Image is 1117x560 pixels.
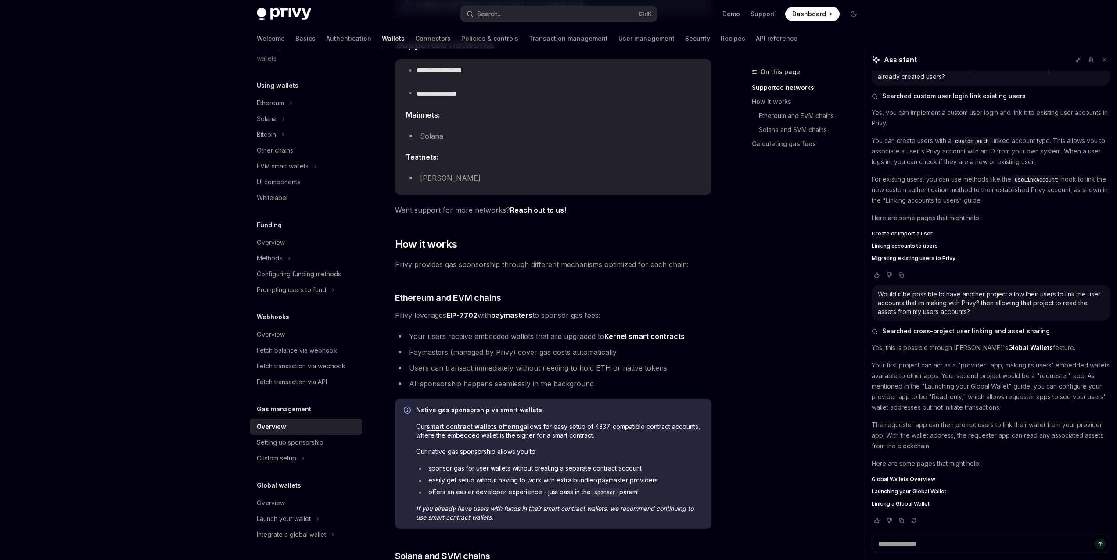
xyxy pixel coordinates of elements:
[257,237,285,248] div: Overview
[639,11,652,18] span: Ctrl K
[785,7,840,21] a: Dashboard
[257,145,293,156] div: Other chains
[250,143,362,158] a: Other chains
[872,360,1110,413] p: Your first project can act as a "provider" app, making its users' embedded wallets available to o...
[250,450,362,466] button: Toggle Custom setup section
[872,488,946,495] span: Launching your Global Wallet
[250,435,362,450] a: Setting up sponsorship
[257,345,337,356] div: Fetch balance via webhook
[872,255,955,262] span: Migrating existing users to Privy
[257,529,326,540] div: Integrate a global wallet
[427,423,524,431] a: smart contract wallets offering
[416,464,703,473] li: sponsor gas for user wallets without creating a separate contract account
[257,8,311,20] img: dark logo
[250,511,362,527] button: Toggle Launch your wallet section
[395,346,711,358] li: Paymasters (managed by Privy) cover gas costs automatically
[257,421,286,432] div: Overview
[872,213,1110,223] p: Here are some pages that might help:
[872,92,1110,100] button: Searched custom user login link existing users
[872,458,1110,469] p: Here are some pages that might help:
[395,309,711,321] span: Privy leverages with to sponsor gas fees:
[250,111,362,127] button: Toggle Solana section
[250,95,362,111] button: Toggle Ethereum section
[1095,539,1106,549] button: Send message
[415,28,451,49] a: Connectors
[257,253,282,264] div: Methods
[406,130,700,142] li: Solana
[257,453,296,464] div: Custom setup
[257,269,341,279] div: Configuring funding methods
[909,516,919,525] button: Reload last chat
[257,480,301,491] h5: Global wallets
[257,437,323,448] div: Setting up sponsorship
[395,204,711,216] span: Want support for more networks?
[250,527,362,542] button: Toggle Integrate a global wallet section
[250,327,362,342] a: Overview
[326,28,371,49] a: Authentication
[395,292,501,304] span: Ethereum and EVM chains
[416,447,703,456] span: Our native gas sponsorship allows you to:
[395,258,711,271] span: Privy provides gas sponsorship through different mechanisms optimized for each chain:
[250,190,362,206] a: Whitelabel
[257,498,285,508] div: Overview
[872,516,882,525] button: Vote that response was good
[257,129,276,140] div: Bitcoin
[752,137,868,151] a: Calculating gas fees
[872,476,935,483] span: Global Wallets Overview
[461,28,518,49] a: Policies & controls
[257,177,300,187] div: UI components
[257,329,285,340] div: Overview
[250,282,362,298] button: Toggle Prompting users to fund section
[872,342,1110,353] p: Yes, this is possible through [PERSON_NAME]'s feature.
[250,342,362,358] a: Fetch balance via webhook
[751,10,775,18] a: Support
[257,28,285,49] a: Welcome
[882,92,1026,100] span: Searched custom user login link existing users
[257,220,282,230] h5: Funding
[416,406,542,414] strong: Native gas sponsorship vs smart wallets
[1015,176,1058,183] span: useLinkAccount
[872,535,1110,553] textarea: Ask a question...
[872,174,1110,206] p: For existing users, you can use methods like the hook to link the new custom authentication metho...
[872,243,1110,250] a: Linking accounts to users
[257,193,287,203] div: Whitelabel
[618,28,675,49] a: User management
[446,311,478,320] a: EIP-7702
[872,230,1110,237] a: Create or import a user
[872,243,938,250] span: Linking accounts to users
[416,488,703,497] li: offers an easier developer experience - just pass in the param!
[257,377,327,387] div: Fetch transaction via API
[250,419,362,435] a: Overview
[872,271,882,279] button: Vote that response was good
[872,500,930,507] span: Linking a Global Wallet
[529,28,608,49] a: Transaction management
[250,158,362,174] button: Toggle EVM smart wallets section
[406,172,700,184] li: [PERSON_NAME]
[872,230,933,237] span: Create or import a user
[257,361,345,371] div: Fetch transaction via webhook
[510,206,566,215] a: Reach out to us!
[257,514,311,524] div: Launch your wallet
[896,271,907,279] button: Copy chat response
[792,10,826,18] span: Dashboard
[406,111,440,119] strong: Mainnets:
[722,10,740,18] a: Demo
[257,312,289,322] h5: Webhooks
[382,28,405,49] a: Wallets
[416,505,693,521] em: If you already have users with funds in their smart contract wallets, we recommend continuing to ...
[955,138,989,145] span: custom_auth
[250,127,362,143] button: Toggle Bitcoin section
[896,516,907,525] button: Copy chat response
[257,98,284,108] div: Ethereum
[250,495,362,511] a: Overview
[406,153,438,161] strong: Testnets:
[761,67,800,77] span: On this page
[250,358,362,374] a: Fetch transaction via webhook
[491,311,532,320] strong: paymasters
[591,488,619,497] code: sponsor
[882,327,1050,335] span: Searched cross-project user linking and asset sharing
[721,28,745,49] a: Recipes
[250,266,362,282] a: Configuring funding methods
[416,422,703,440] span: Our allows for easy setup of 4337-compatible contract accounts, where the embedded wallet is the ...
[257,285,326,295] div: Prompting users to fund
